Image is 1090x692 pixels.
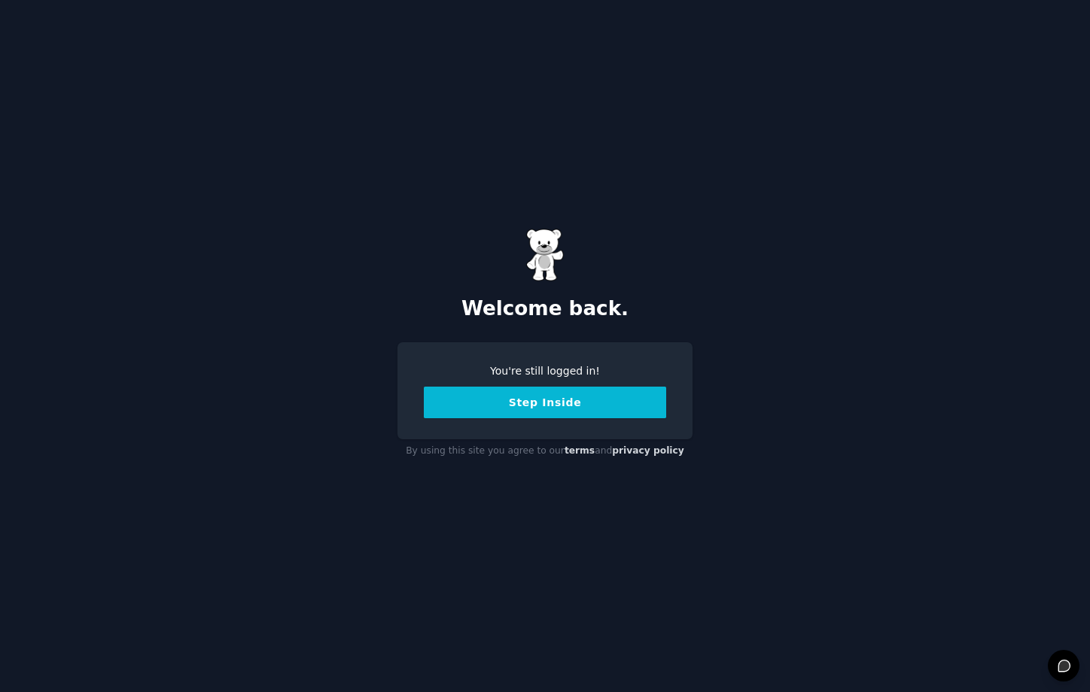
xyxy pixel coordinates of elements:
[397,439,693,463] div: By using this site you agree to our and
[565,445,595,456] a: terms
[424,396,666,408] a: Step Inside
[424,387,666,418] button: Step Inside
[397,297,693,321] h2: Welcome back.
[424,363,666,379] div: You're still logged in!
[612,445,684,456] a: privacy policy
[526,229,564,281] img: Gummy Bear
